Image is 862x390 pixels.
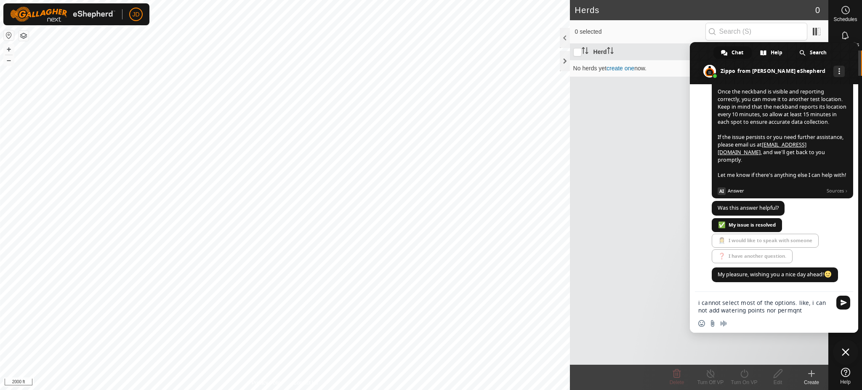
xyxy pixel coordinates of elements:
span: Sources [827,187,848,195]
textarea: Compose your message... [698,299,831,314]
span: Audio message [720,320,727,327]
div: Create [795,379,828,386]
div: Close chat [833,339,858,365]
span: Schedules [833,17,857,22]
span: JD [132,10,139,19]
span: Insert an emoji [698,320,705,327]
p-sorticon: Activate to sort [607,48,614,55]
a: Privacy Policy [252,379,283,387]
p-sorticon: Activate to sort [582,48,588,55]
input: Search (S) [705,23,807,40]
button: + [4,44,14,54]
div: More channels [833,66,845,77]
span: Delete [670,379,684,385]
span: Was this answer helpful? [718,204,779,211]
div: Help [753,46,791,59]
span: Help [771,46,782,59]
button: – [4,55,14,65]
img: Gallagher Logo [10,7,115,22]
span: Chat [732,46,743,59]
h2: Herds [575,5,815,15]
span: Send [836,296,850,310]
a: create one [607,65,634,72]
span: 0 [815,4,820,16]
div: Turn Off VP [694,379,727,386]
span: AI [718,187,726,195]
span: If you don’t see the test neckband in the animals tab, I recommend refreshing your browser or mob... [718,27,846,179]
span: 0 selected [575,27,705,36]
div: Chat [713,46,752,59]
button: Map Layers [19,31,29,41]
div: Edit [761,379,795,386]
td: No herds yet now. [570,60,828,77]
button: Reset Map [4,30,14,40]
a: Contact Us [293,379,318,387]
span: Send a file [709,320,716,327]
span: My pleasure, wishing you a nice day ahead! [718,271,832,278]
span: Search [810,46,827,59]
span: Help [840,379,851,385]
span: Answer [728,187,823,195]
a: Help [829,364,862,388]
div: Turn On VP [727,379,761,386]
th: Herd [590,44,691,60]
div: Search [792,46,835,59]
a: [EMAIL_ADDRESS][DOMAIN_NAME] [718,141,806,156]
